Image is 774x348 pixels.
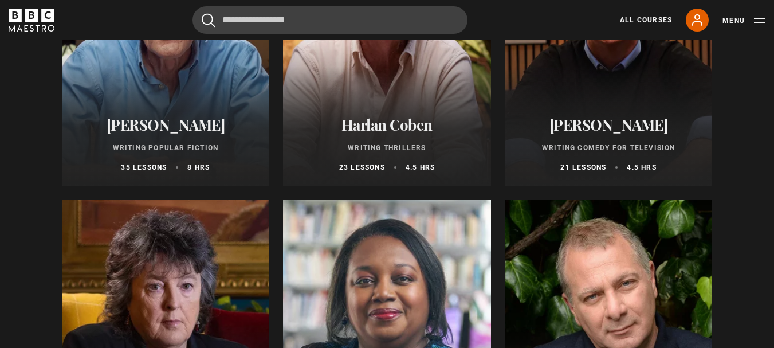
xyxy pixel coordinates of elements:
[297,116,477,134] h2: Harlan Coben
[297,143,477,153] p: Writing Thrillers
[406,162,435,173] p: 4.5 hrs
[620,15,672,25] a: All Courses
[518,116,699,134] h2: [PERSON_NAME]
[121,162,167,173] p: 35 lessons
[76,116,256,134] h2: [PERSON_NAME]
[9,9,54,32] svg: BBC Maestro
[560,162,606,173] p: 21 lessons
[518,143,699,153] p: Writing Comedy for Television
[187,162,210,173] p: 8 hrs
[339,162,385,173] p: 23 lessons
[202,13,215,28] button: Submit the search query
[76,143,256,153] p: Writing Popular Fiction
[722,15,765,26] button: Toggle navigation
[627,162,656,173] p: 4.5 hrs
[192,6,467,34] input: Search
